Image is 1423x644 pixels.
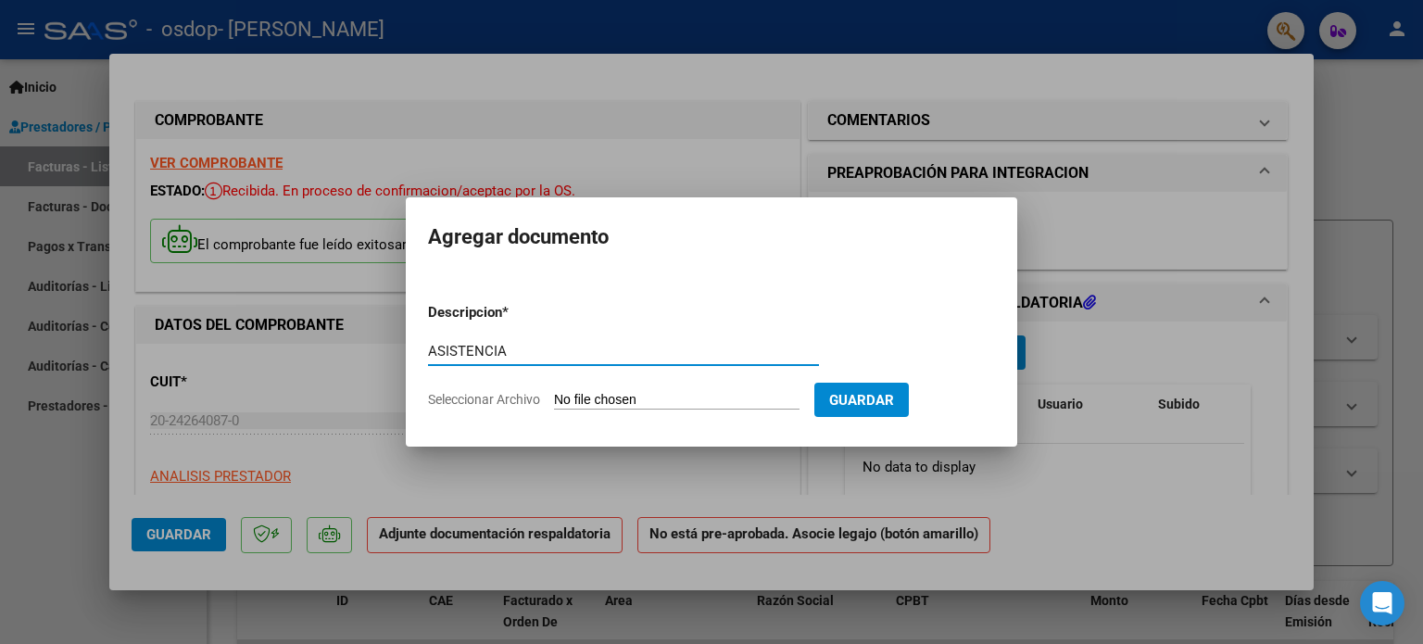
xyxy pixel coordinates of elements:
[428,392,540,407] span: Seleccionar Archivo
[428,302,598,323] p: Descripcion
[829,392,894,409] span: Guardar
[428,220,995,255] h2: Agregar documento
[1360,581,1404,625] div: Open Intercom Messenger
[814,383,909,417] button: Guardar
